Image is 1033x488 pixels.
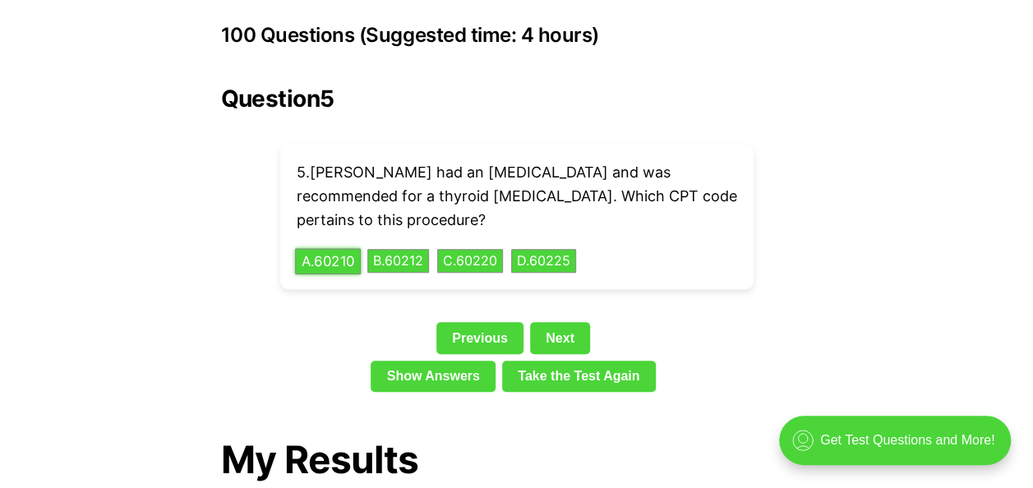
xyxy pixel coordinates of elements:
[221,438,813,481] h1: My Results
[221,85,813,112] h2: Question 5
[765,407,1033,488] iframe: portal-trigger
[297,161,737,232] p: 5 . [PERSON_NAME] had an [MEDICAL_DATA] and was recommended for a thyroid [MEDICAL_DATA]. Which C...
[436,322,523,353] a: Previous
[367,249,429,274] button: B.60212
[502,361,656,392] a: Take the Test Again
[530,322,590,353] a: Next
[511,249,576,274] button: D.60225
[437,249,503,274] button: C.60220
[221,24,813,47] h3: 100 Questions (Suggested time: 4 hours)
[371,361,496,392] a: Show Answers
[295,248,361,274] button: A.60210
